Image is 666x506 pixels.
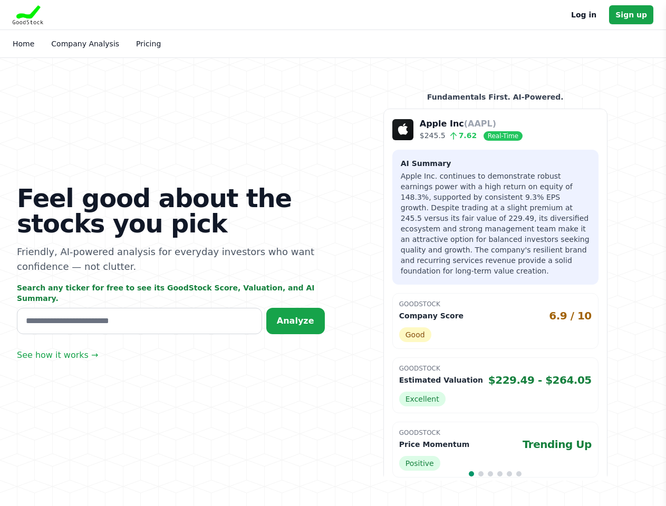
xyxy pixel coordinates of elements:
p: Apple Inc [420,118,523,130]
span: Real-Time [484,131,523,141]
span: (AAPL) [464,119,496,129]
span: Go to slide 6 [516,471,522,476]
span: 7.62 [446,131,477,140]
span: Go to slide 2 [478,471,484,476]
span: Go to slide 4 [497,471,503,476]
div: 1 / 6 [383,109,607,491]
span: Positive [399,456,440,471]
a: Home [13,40,34,48]
span: Good [399,327,431,342]
p: Price Momentum [399,439,469,450]
span: Analyze [277,316,314,326]
span: 6.9 / 10 [549,308,592,323]
button: Analyze [266,308,325,334]
a: See how it works → [17,349,98,362]
a: Company Analysis [51,40,119,48]
p: Company Score [399,310,464,321]
span: Go to slide 1 [469,471,474,476]
p: GoodStock [399,429,592,437]
p: Search any ticker for free to see its GoodStock Score, Valuation, and AI Summary. [17,283,325,304]
p: Friendly, AI-powered analysis for everyday investors who want confidence — not clutter. [17,245,325,274]
span: Go to slide 5 [507,471,512,476]
span: Go to slide 3 [488,471,493,476]
p: Apple Inc. continues to demonstrate robust earnings power with a high return on equity of 148.3%,... [401,171,590,276]
img: Company Logo [392,119,413,140]
p: GoodStock [399,300,592,308]
p: Estimated Valuation [399,375,483,385]
a: Pricing [136,40,161,48]
p: GoodStock [399,364,592,373]
a: Log in [571,8,596,21]
p: $245.5 [420,130,523,141]
span: Excellent [399,392,446,406]
span: Trending Up [523,437,592,452]
img: Goodstock Logo [13,5,43,24]
p: Fundamentals First. AI-Powered. [383,92,607,102]
span: $229.49 - $264.05 [488,373,592,387]
h1: Feel good about the stocks you pick [17,186,325,236]
a: Company Logo Apple Inc(AAPL) $245.5 7.62 Real-Time AI Summary Apple Inc. continues to demonstrate... [383,109,607,491]
h3: AI Summary [401,158,590,169]
a: Sign up [609,5,653,24]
